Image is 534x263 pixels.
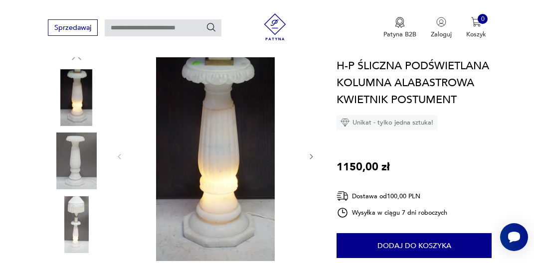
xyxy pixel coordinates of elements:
[337,234,492,259] button: Dodaj do koszyka
[337,190,349,203] img: Ikona dostawy
[478,14,488,24] div: 0
[337,190,447,203] div: Dostawa od 100,00 PLN
[500,223,528,251] iframe: Smartsupp widget button
[206,22,217,33] button: Szukaj
[48,69,105,126] img: Zdjęcie produktu H-P ŚLICZNA PODŚWIETLANA KOLUMNA ALABASTROWA KWIETNIK POSTUMENT
[436,17,446,27] img: Ikonka użytkownika
[48,196,105,253] img: Zdjęcie produktu H-P ŚLICZNA PODŚWIETLANA KOLUMNA ALABASTROWA KWIETNIK POSTUMENT
[48,19,97,36] button: Sprzedawaj
[337,115,437,130] div: Unikat - tylko jedna sztuka!
[471,17,481,27] img: Ikona koszyka
[466,17,486,39] button: 0Koszyk
[132,51,299,261] img: Zdjęcie produktu H-P ŚLICZNA PODŚWIETLANA KOLUMNA ALABASTROWA KWIETNIK POSTUMENT
[383,17,416,39] button: Patyna B2B
[383,17,416,39] a: Ikona medaluPatyna B2B
[337,57,512,109] h1: H-P ŚLICZNA PODŚWIETLANA KOLUMNA ALABASTROWA KWIETNIK POSTUMENT
[466,30,486,39] p: Koszyk
[341,118,350,127] img: Ikona diamentu
[258,13,292,40] img: Patyna - sklep z meblami i dekoracjami vintage
[383,30,416,39] p: Patyna B2B
[337,159,390,176] p: 1150,00 zł
[48,132,105,189] img: Zdjęcie produktu H-P ŚLICZNA PODŚWIETLANA KOLUMNA ALABASTROWA KWIETNIK POSTUMENT
[48,25,97,31] a: Sprzedawaj
[337,207,447,219] div: Wysyłka w ciągu 7 dni roboczych
[431,30,452,39] p: Zaloguj
[395,17,405,28] img: Ikona medalu
[431,17,452,39] button: Zaloguj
